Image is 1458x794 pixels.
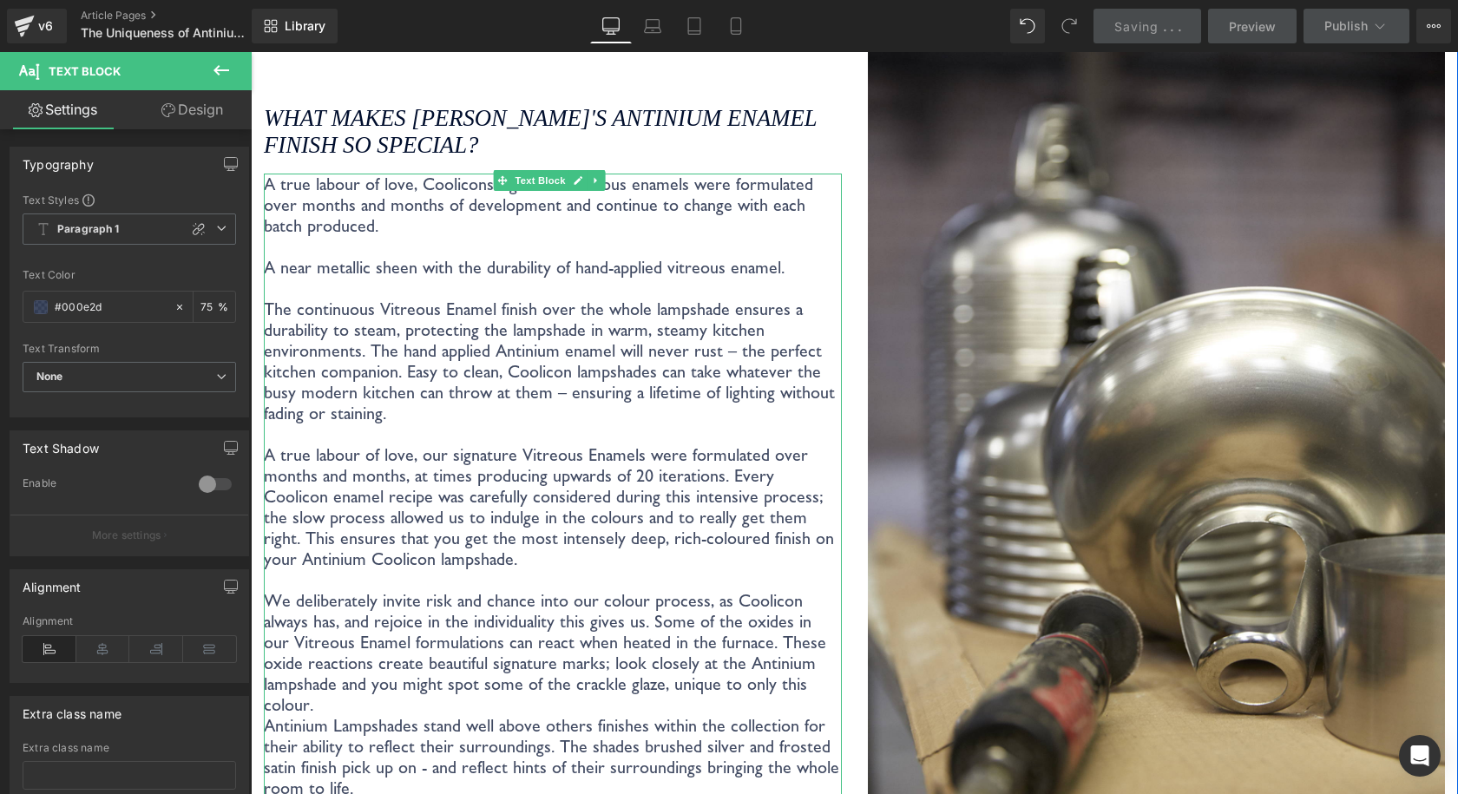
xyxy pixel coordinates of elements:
[81,26,247,40] span: The Uniqueness of Antinium | Journal Article
[1052,9,1087,43] button: Redo
[7,9,67,43] a: v6
[23,269,236,281] div: Text Color
[1208,9,1297,43] a: Preview
[1416,9,1451,43] button: More
[49,64,121,78] span: Text Block
[23,476,181,495] div: Enable
[13,246,591,371] p: The continuous Vitreous Enamel finish over the whole lampshade ensures a durability to steam, pro...
[23,570,82,594] div: Alignment
[1010,9,1045,43] button: Undo
[1399,735,1441,777] div: Open Intercom Messenger
[632,9,673,43] a: Laptop
[23,148,94,172] div: Typography
[590,9,632,43] a: Desktop
[673,9,715,43] a: Tablet
[715,9,757,43] a: Mobile
[55,298,166,317] input: Color
[36,370,63,383] b: None
[23,343,236,355] div: Text Transform
[1304,9,1409,43] button: Publish
[23,697,121,721] div: Extra class name
[1229,17,1276,36] span: Preview
[13,205,591,246] p: A near metallic sheen with the durability of hand-applied vitreous enamel.
[260,118,318,139] span: Text Block
[13,53,566,107] i: What makes [PERSON_NAME]'s Antinium enamel finish so special?
[13,538,591,663] p: We deliberately invite risk and chance into our colour process, as Coolicon always has, and rejoi...
[10,515,248,555] button: More settings
[23,742,236,754] div: Extra class name
[13,663,591,746] p: Antinium Lampshades stand well above others finishes within the collection for their ability to r...
[23,431,99,456] div: Text Shadow
[252,9,338,43] a: New Library
[1163,19,1166,34] span: .
[81,9,280,23] a: Article Pages
[194,292,235,322] div: %
[1324,19,1368,33] span: Publish
[57,222,120,237] b: Paragraph 1
[285,18,325,34] span: Library
[129,90,255,129] a: Design
[13,392,591,517] p: A true labour of love, our signature Vitreous Enamels were formulated over months and months, at ...
[13,121,591,184] p: A true labour of love, Coolicons signature vitreous enamels were formulated over months and month...
[337,118,355,139] a: Expand / Collapse
[35,15,56,37] div: v6
[1114,19,1159,34] span: Saving
[23,193,236,207] div: Text Styles
[92,528,161,543] p: More settings
[23,615,236,627] div: Alignment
